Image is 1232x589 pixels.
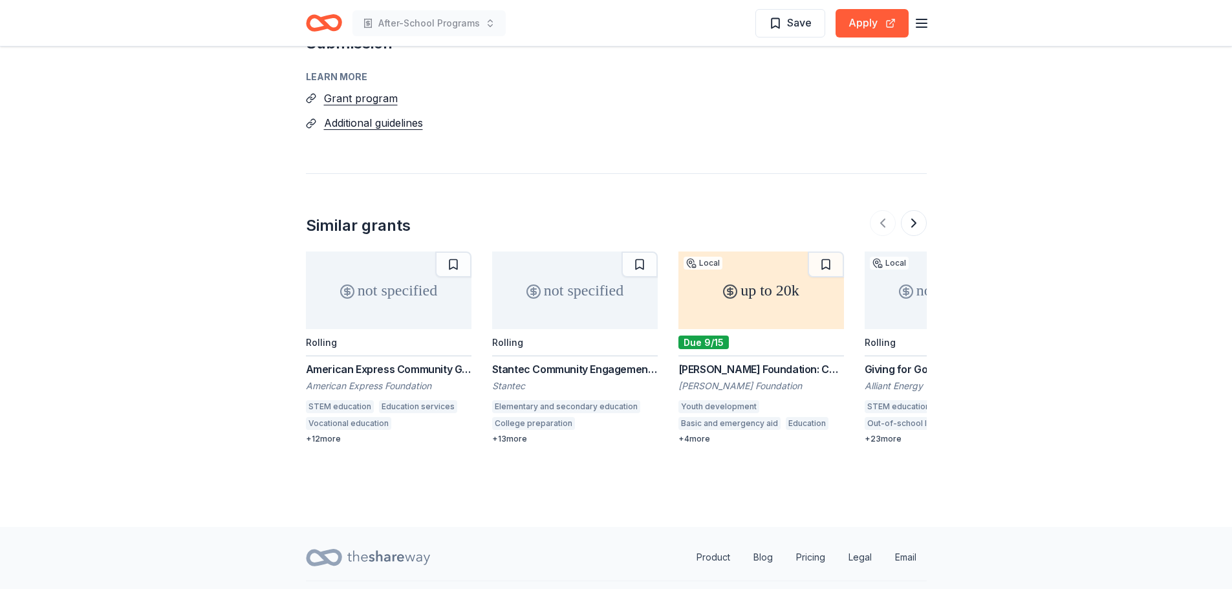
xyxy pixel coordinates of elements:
[306,252,471,444] a: not specifiedRollingAmerican Express Community GivingAmerican Express FoundationSTEM educationEdu...
[306,361,471,377] div: American Express Community Giving
[865,400,933,413] div: STEM education
[755,9,825,37] button: Save
[865,337,896,348] div: Rolling
[678,252,844,329] div: up to 20k
[865,417,958,430] div: Out-of-school learning
[743,544,783,570] a: Blog
[838,544,882,570] a: Legal
[870,257,909,270] div: Local
[865,380,1030,392] div: Alliant Energy
[492,434,658,444] div: + 13 more
[865,252,1030,329] div: not specified
[492,361,658,377] div: Stantec Community Engagement Grant
[306,69,927,85] div: Learn more
[678,252,844,444] a: up to 20kLocalDue 9/15[PERSON_NAME] Foundation: Catalyst Grant Program[PERSON_NAME] FoundationYou...
[378,16,480,31] span: After-School Programs
[686,544,740,570] a: Product
[492,252,658,444] a: not specifiedRollingStantec Community Engagement GrantStantecElementary and secondary educationCo...
[885,544,927,570] a: Email
[678,417,781,430] div: Basic and emergency aid
[379,400,457,413] div: Education services
[352,10,506,36] button: After-School Programs
[306,8,342,38] a: Home
[306,417,391,430] div: Vocational education
[306,400,374,413] div: STEM education
[306,434,471,444] div: + 12 more
[306,337,337,348] div: Rolling
[492,380,658,392] div: Stantec
[678,361,844,377] div: [PERSON_NAME] Foundation: Catalyst Grant Program
[787,14,812,31] span: Save
[306,252,471,329] div: not specified
[324,90,398,107] button: Grant program
[492,252,658,329] div: not specified
[306,215,411,236] div: Similar grants
[492,400,640,413] div: Elementary and secondary education
[678,434,844,444] div: + 4 more
[684,257,722,270] div: Local
[786,417,828,430] div: Education
[865,361,1030,377] div: Giving for Good Sponsorships
[678,380,844,392] div: [PERSON_NAME] Foundation
[686,544,927,570] nav: quick links
[678,400,759,413] div: Youth development
[836,9,909,37] button: Apply
[678,336,729,349] div: Due 9/15
[306,380,471,392] div: American Express Foundation
[865,252,1030,444] a: not specifiedLocalRollingGiving for Good SponsorshipsAlliant EnergySTEM educationYouth developmen...
[865,434,1030,444] div: + 23 more
[492,337,523,348] div: Rolling
[492,417,575,430] div: College preparation
[786,544,836,570] a: Pricing
[324,114,423,131] button: Additional guidelines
